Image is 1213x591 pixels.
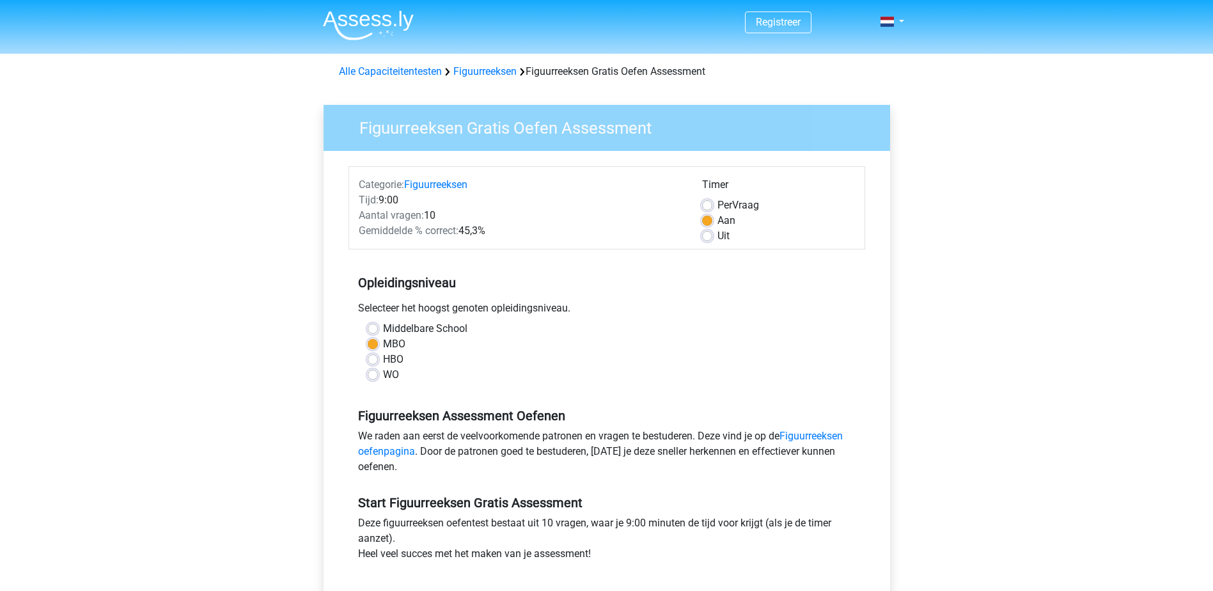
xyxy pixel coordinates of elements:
label: Middelbare School [383,321,467,336]
h3: Figuurreeksen Gratis Oefen Assessment [344,113,880,138]
a: Alle Capaciteitentesten [339,65,442,77]
span: Gemiddelde % correct: [359,225,458,237]
label: Uit [717,228,730,244]
h5: Opleidingsniveau [358,270,856,295]
h5: Figuurreeksen Assessment Oefenen [358,408,856,423]
div: 10 [349,208,693,223]
a: Registreer [756,16,801,28]
label: Aan [717,213,735,228]
div: Selecteer het hoogst genoten opleidingsniveau. [348,301,865,321]
div: 45,3% [349,223,693,239]
div: 9:00 [349,193,693,208]
div: Timer [702,177,855,198]
h5: Start Figuurreeksen Gratis Assessment [358,495,856,510]
img: Assessly [323,10,414,40]
label: MBO [383,336,405,352]
label: HBO [383,352,403,367]
a: Figuurreeksen [404,178,467,191]
div: Deze figuurreeksen oefentest bestaat uit 10 vragen, waar je 9:00 minuten de tijd voor krijgt (als... [348,516,865,567]
a: Figuurreeksen [453,65,517,77]
label: WO [383,367,399,382]
span: Categorie: [359,178,404,191]
span: Per [717,199,732,211]
div: Figuurreeksen Gratis Oefen Assessment [334,64,880,79]
span: Aantal vragen: [359,209,424,221]
span: Tijd: [359,194,379,206]
div: We raden aan eerst de veelvoorkomende patronen en vragen te bestuderen. Deze vind je op de . Door... [348,429,865,480]
label: Vraag [717,198,759,213]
